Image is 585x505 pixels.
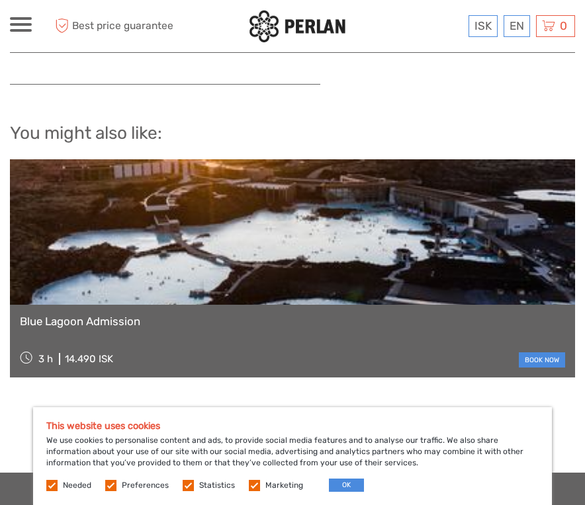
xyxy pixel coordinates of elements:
[65,353,113,365] div: 14.490 ISK
[46,420,539,432] h5: This website uses cookies
[20,315,565,328] a: Blue Lagoon Admission
[474,19,492,32] span: ISK
[249,10,345,42] img: 288-6a22670a-0f57-43d8-a107-52fbc9b92f2c_logo_small.jpg
[265,480,303,491] label: Marketing
[122,480,169,491] label: Preferences
[504,15,530,37] div: EN
[52,15,173,37] span: Best price guarantee
[519,352,565,368] a: book now
[33,407,552,505] div: We use cookies to personalise content and ads, to provide social media features and to analyse ou...
[19,23,150,34] p: We're away right now. Please check back later!
[199,480,235,491] label: Statistics
[10,123,575,144] h2: You might also like:
[38,353,53,365] span: 3 h
[63,480,91,491] label: Needed
[558,19,569,32] span: 0
[152,20,168,36] button: Open LiveChat chat widget
[329,479,364,492] button: OK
